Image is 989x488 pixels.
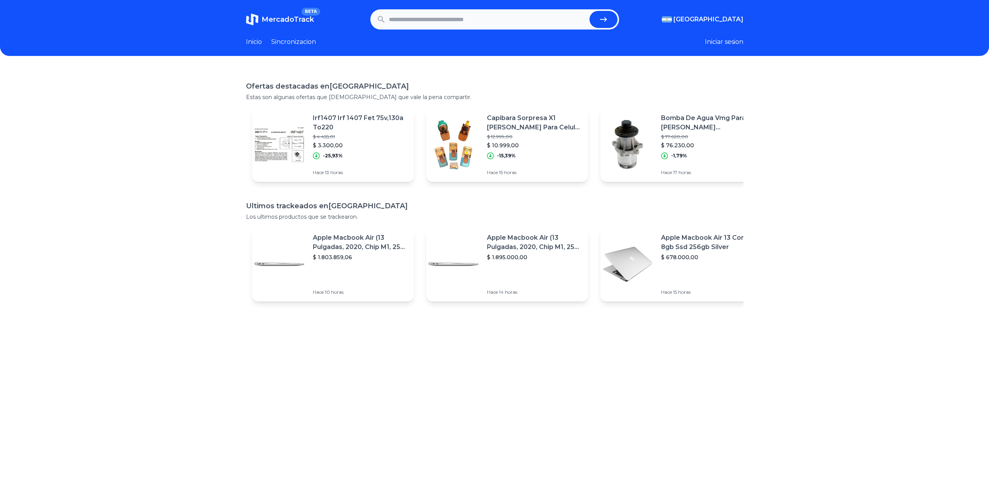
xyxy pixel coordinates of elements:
p: Hace 17 horas [661,169,756,176]
span: [GEOGRAPHIC_DATA] [673,15,743,24]
p: $ 1.803.859,06 [313,253,408,261]
span: MercadoTrack [262,15,314,24]
p: $ 678.000,00 [661,253,756,261]
p: $ 76.230,00 [661,141,756,149]
p: $ 77.620,00 [661,134,756,140]
img: Featured image [252,237,307,291]
p: Bomba De Agua Vmg Para [PERSON_NAME] Freeclimber 2 4x4 M40b16 [661,113,756,132]
a: Featured imageIrf1407 Irf 1407 Fet 75v,130a To220$ 4.455,01$ 3.300,00-25,93%Hace 13 horas [252,107,414,182]
p: Apple Macbook Air (13 Pulgadas, 2020, Chip M1, 256 Gb De Ssd, 8 Gb De Ram) - Plata [313,233,408,252]
p: Capibara Sorpresa X1 [PERSON_NAME] Para Celular Capybara Phone [487,113,582,132]
p: $ 1.895.000,00 [487,253,582,261]
p: Hace 15 horas [661,289,756,295]
a: Featured imageBomba De Agua Vmg Para [PERSON_NAME] Freeclimber 2 4x4 M40b16$ 77.620,00$ 76.230,00... [600,107,762,182]
img: Featured image [252,117,307,172]
a: Featured imageApple Macbook Air (13 Pulgadas, 2020, Chip M1, 256 Gb De Ssd, 8 Gb De Ram) - Plata$... [426,227,588,302]
p: $ 4.455,01 [313,134,408,140]
a: Featured imageApple Macbook Air 13 Core I5 8gb Ssd 256gb Silver$ 678.000,00Hace 15 horas [600,227,762,302]
p: Hace 10 horas [313,289,408,295]
p: -25,93% [323,153,343,159]
p: -15,39% [497,153,516,159]
p: Los ultimos productos que se trackearon. [246,213,743,221]
h1: Ofertas destacadas en [GEOGRAPHIC_DATA] [246,81,743,92]
a: Sincronizacion [271,37,316,47]
p: Estas son algunas ofertas que [DEMOGRAPHIC_DATA] que vale la pena compartir. [246,93,743,101]
a: Featured imageApple Macbook Air (13 Pulgadas, 2020, Chip M1, 256 Gb De Ssd, 8 Gb De Ram) - Plata$... [252,227,414,302]
p: Hace 13 horas [313,169,408,176]
a: Inicio [246,37,262,47]
p: -1,79% [671,153,687,159]
p: Hace 15 horas [487,169,582,176]
p: $ 10.999,00 [487,141,582,149]
img: Argentina [662,16,672,23]
button: Iniciar sesion [705,37,743,47]
span: BETA [302,8,320,16]
button: [GEOGRAPHIC_DATA] [662,15,743,24]
p: $ 3.300,00 [313,141,408,149]
a: MercadoTrackBETA [246,13,314,26]
img: Featured image [600,237,655,291]
p: Apple Macbook Air 13 Core I5 8gb Ssd 256gb Silver [661,233,756,252]
a: Featured imageCapibara Sorpresa X1 [PERSON_NAME] Para Celular Capybara Phone$ 12.999,00$ 10.999,0... [426,107,588,182]
p: Apple Macbook Air (13 Pulgadas, 2020, Chip M1, 256 Gb De Ssd, 8 Gb De Ram) - Plata [487,233,582,252]
img: Featured image [426,117,481,172]
p: $ 12.999,00 [487,134,582,140]
h1: Ultimos trackeados en [GEOGRAPHIC_DATA] [246,200,743,211]
img: Featured image [426,237,481,291]
p: Hace 14 horas [487,289,582,295]
img: Featured image [600,117,655,172]
p: Irf1407 Irf 1407 Fet 75v,130a To220 [313,113,408,132]
img: MercadoTrack [246,13,258,26]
